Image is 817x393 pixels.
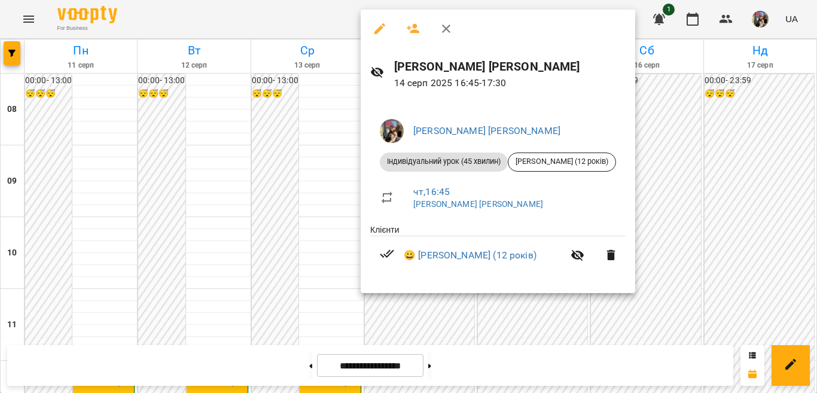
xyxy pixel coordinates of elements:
[380,246,394,261] svg: Візит сплачено
[370,224,626,279] ul: Клієнти
[394,76,626,90] p: 14 серп 2025 16:45 - 17:30
[413,199,543,209] a: [PERSON_NAME] [PERSON_NAME]
[380,119,404,143] img: 497ea43cfcb3904c6063eaf45c227171.jpeg
[413,186,450,197] a: чт , 16:45
[404,248,536,263] a: 😀 [PERSON_NAME] (12 років)
[508,153,616,172] div: [PERSON_NAME] (12 років)
[394,57,626,76] h6: [PERSON_NAME] [PERSON_NAME]
[508,156,615,167] span: [PERSON_NAME] (12 років)
[413,125,560,136] a: [PERSON_NAME] [PERSON_NAME]
[380,156,508,167] span: Індивідуальний урок (45 хвилин)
